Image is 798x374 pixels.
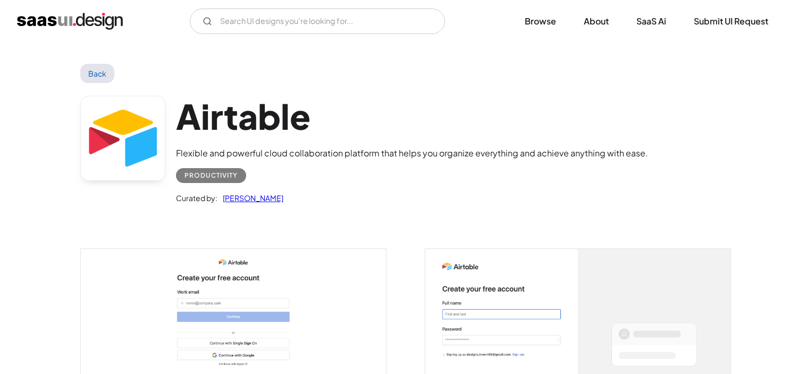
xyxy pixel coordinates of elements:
[184,169,238,182] div: Productivity
[176,96,648,137] h1: Airtable
[512,10,569,33] a: Browse
[80,64,115,83] a: Back
[624,10,679,33] a: SaaS Ai
[17,13,123,30] a: home
[217,192,283,204] a: [PERSON_NAME]
[176,192,217,204] div: Curated by:
[176,147,648,160] div: Flexible and powerful cloud collaboration platform that helps you organize everything and achieve...
[681,10,781,33] a: Submit UI Request
[571,10,621,33] a: About
[190,9,445,34] form: Email Form
[190,9,445,34] input: Search UI designs you're looking for...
